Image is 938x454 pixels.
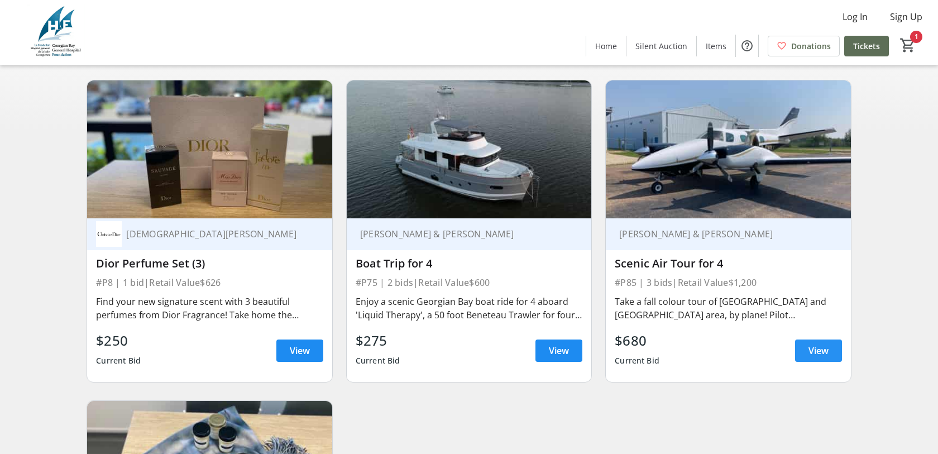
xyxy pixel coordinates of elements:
a: View [795,340,842,362]
div: [PERSON_NAME] & [PERSON_NAME] [615,228,828,240]
img: Dior Perfume Set (3) [87,80,332,218]
span: View [808,344,829,357]
span: View [290,344,310,357]
img: Georgian Bay General Hospital Foundation's Logo [7,4,106,60]
div: Current Bid [96,351,141,371]
a: Tickets [844,36,889,56]
div: $275 [356,331,400,351]
div: Current Bid [615,351,659,371]
a: View [535,340,582,362]
span: Home [595,40,617,52]
div: Enjoy a scenic Georgian Bay boat ride for 4 aboard 'Liquid Therapy', a 50 foot Beneteau Trawler f... [356,295,582,322]
div: #P8 | 1 bid | Retail Value $626 [96,275,323,290]
a: Home [586,36,626,56]
div: Find your new signature scent with 3 beautiful perfumes from Dior Fragrance! Take home the '[PERS... [96,295,323,322]
span: Tickets [853,40,880,52]
div: Take a fall colour tour of [GEOGRAPHIC_DATA] and [GEOGRAPHIC_DATA] area, by plane! Pilot [PERSON_... [615,295,841,322]
div: Dior Perfume Set (3) [96,257,323,270]
img: Scenic Air Tour for 4 [606,80,850,218]
div: [PERSON_NAME] & [PERSON_NAME] [356,228,569,240]
span: Sign Up [890,10,922,23]
span: Items [706,40,726,52]
a: Items [697,36,735,56]
span: Silent Auction [635,40,687,52]
button: Help [736,35,758,57]
button: Log In [834,8,877,26]
div: [DEMOGRAPHIC_DATA][PERSON_NAME] [122,228,309,240]
a: Silent Auction [626,36,696,56]
button: Sign Up [881,8,931,26]
span: View [549,344,569,357]
img: Boat Trip for 4 [347,80,591,218]
div: #P85 | 3 bids | Retail Value $1,200 [615,275,841,290]
button: Cart [898,35,918,55]
div: $680 [615,331,659,351]
div: $250 [96,331,141,351]
span: Log In [843,10,868,23]
div: #P75 | 2 bids | Retail Value $600 [356,275,582,290]
a: View [276,340,323,362]
div: Current Bid [356,351,400,371]
a: Donations [768,36,840,56]
div: Boat Trip for 4 [356,257,582,270]
span: Donations [791,40,831,52]
img: Christian Dior [96,221,122,247]
div: Scenic Air Tour for 4 [615,257,841,270]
